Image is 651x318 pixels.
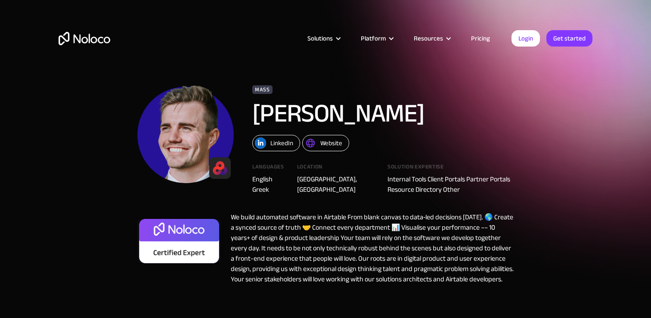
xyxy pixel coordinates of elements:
div: Platform [361,33,386,44]
div: Resources [414,33,443,44]
div: Internal Tools Client Portals Partner Portals Resource Directory Other [387,174,515,195]
a: Pricing [460,33,501,44]
div: Solutions [297,33,350,44]
div: Resources [403,33,460,44]
div: English Greek [252,174,284,195]
a: Login [512,30,540,47]
div: Website [320,137,342,149]
h1: [PERSON_NAME] [252,100,489,126]
div: [GEOGRAPHIC_DATA], [GEOGRAPHIC_DATA] [297,174,375,195]
a: home [59,32,110,45]
a: Website [302,135,349,151]
div: Solution expertise [387,164,515,174]
div: Mass [252,85,273,94]
a: LinkedIn [252,135,300,151]
a: Get started [546,30,592,47]
div: Platform [350,33,403,44]
div: LinkedIn [270,137,293,149]
div: Location [297,164,375,174]
div: Solutions [307,33,333,44]
div: Languages [252,164,284,174]
div: We build automated software in Airtable From blank canvas to data‑led decisions [DATE]. 🌎 Create ... [222,212,515,284]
